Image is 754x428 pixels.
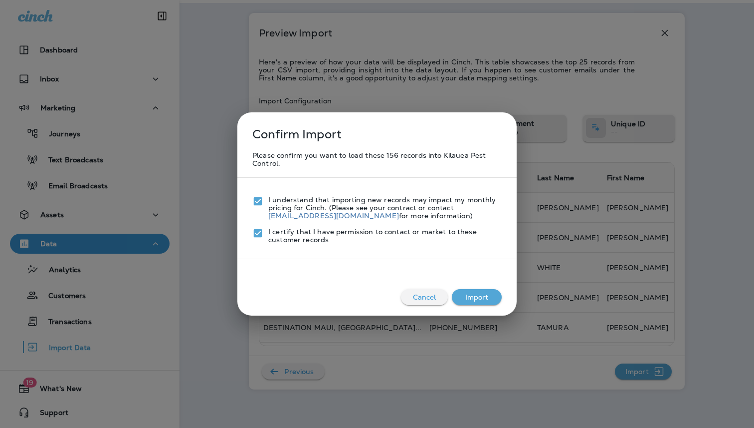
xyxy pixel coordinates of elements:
[401,289,448,305] button: Cancel
[268,228,502,244] p: I certify that I have permission to contact or market to these customer records
[268,211,399,220] a: [EMAIL_ADDRESS][DOMAIN_NAME]
[247,122,342,146] p: Confirm Import
[452,289,502,305] button: Import
[409,289,440,305] p: Cancel
[252,151,502,167] p: Please confirm you want to load these 156 records into Kilauea Pest Control.
[268,196,502,220] p: I understand that importing new records may impact my monthly pricing for Cinch. (Please see your...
